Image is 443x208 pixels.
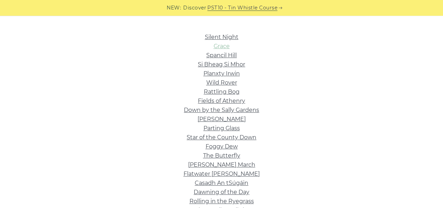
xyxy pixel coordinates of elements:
a: Wild Rover [206,79,237,86]
a: Star of the County Down [187,134,256,141]
a: Fields of Athenry [198,98,245,104]
span: NEW: [167,4,181,12]
a: [PERSON_NAME] [198,116,246,122]
a: The Butterfly [203,152,240,159]
a: Silent Night [205,34,238,40]
span: Discover [183,4,206,12]
a: Rattling Bog [204,88,240,95]
a: Casadh An tSúgáin [195,180,248,186]
a: PST10 - Tin Whistle Course [207,4,277,12]
a: Foggy Dew [206,143,238,150]
a: Grace [214,43,230,49]
a: Rolling in the Ryegrass [189,198,254,204]
a: Spancil Hill [206,52,237,59]
a: Planxty Irwin [203,70,240,77]
a: Down by the Sally Gardens [184,107,259,113]
a: [PERSON_NAME] March [188,161,255,168]
a: Dawning of the Day [194,189,249,195]
a: Flatwater [PERSON_NAME] [184,170,260,177]
a: Parting Glass [203,125,240,132]
a: Si­ Bheag Si­ Mhor [198,61,245,68]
